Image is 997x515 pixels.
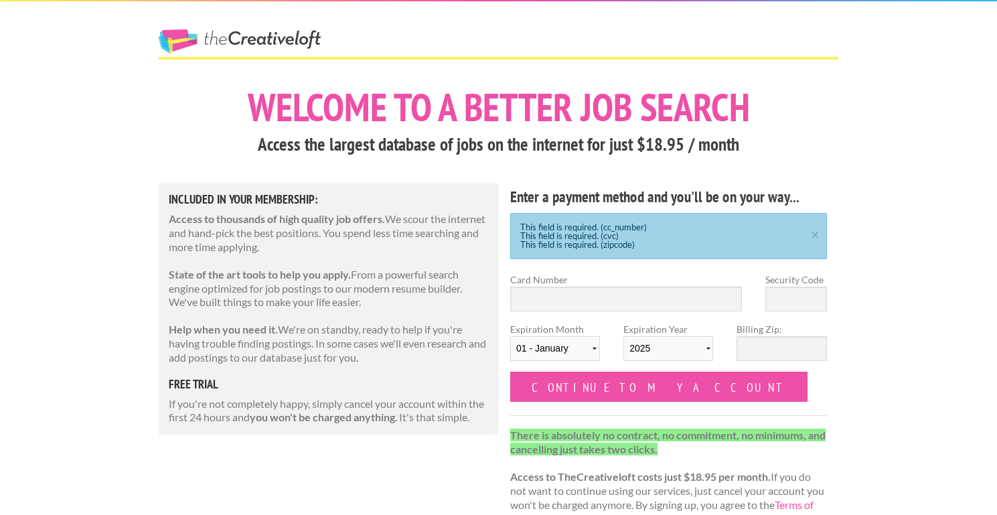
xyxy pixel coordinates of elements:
h4: Enter a payment method and you'll be on your way... [510,186,827,208]
strong: State of the art tools to help you apply. [169,268,351,281]
h1: Welcome to a better job search [159,88,838,127]
strong: Help when you need it. [169,323,278,336]
strong: you won't be charged anything [250,411,395,423]
label: Billing Zip: [737,322,826,336]
a: The Creative Loft [159,29,321,54]
select: Expiration Year [623,336,713,361]
strong: Access to TheCreativeloft costs just $18.95 per month. [510,470,771,483]
strong: Access to thousands of high quality job offers. [169,212,385,225]
p: We scour the internet and hand-pick the best positions. You spend less time searching and more ti... [169,212,489,254]
a: × [807,228,824,237]
p: We're on standby, ready to help if you're having trouble finding postings. In some cases we'll ev... [169,323,489,364]
label: Card Number [510,273,742,287]
div: This field is required. (cc_number) This field is required. (cvc) This field is required. (zipcode) [510,213,827,259]
p: From a powerful search engine optimized for job postings to our modern resume builder. We've buil... [169,268,489,309]
input: Continue to my account [510,372,808,402]
h5: Included in Your Membership: [169,194,489,206]
h5: free trial [169,378,489,390]
label: Expiration Year [623,322,713,372]
label: Expiration Month [510,322,600,372]
label: Security Code [765,273,827,287]
h3: Access the largest database of jobs on the internet for just $18.95 / month [159,132,838,157]
select: Expiration Month [510,336,600,361]
p: If you're not completely happy, simply cancel your account within the first 24 hours and . It's t... [169,397,489,425]
strong: There is absolutely no contract, no commitment, no minimums, and cancelling just takes two clicks. [510,429,826,455]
